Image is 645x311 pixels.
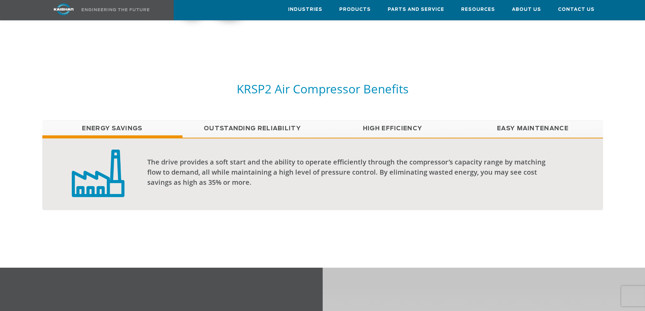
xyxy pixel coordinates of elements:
[339,0,371,19] a: Products
[288,6,322,14] span: Industries
[182,120,323,137] a: Outstanding Reliability
[558,0,595,19] a: Contact Us
[42,138,603,210] div: Energy Savings
[512,6,541,14] span: About Us
[558,6,595,14] span: Contact Us
[463,120,603,137] a: Easy Maintenance
[288,0,322,19] a: Industries
[72,149,125,197] img: low capital investment badge
[42,120,182,137] a: Energy Savings
[339,6,371,14] span: Products
[461,6,495,14] span: Resources
[512,0,541,19] a: About Us
[38,3,89,15] img: kaishan logo
[388,0,444,19] a: Parts and Service
[82,8,149,11] img: Engineering the future
[323,120,463,137] a: High Efficiency
[147,157,558,187] div: The drive provides a soft start and the ability to operate efficiently through the compressor’s c...
[461,0,495,19] a: Resources
[42,81,603,96] h5: KRSP2 Air Compressor Benefits
[388,6,444,14] span: Parts and Service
